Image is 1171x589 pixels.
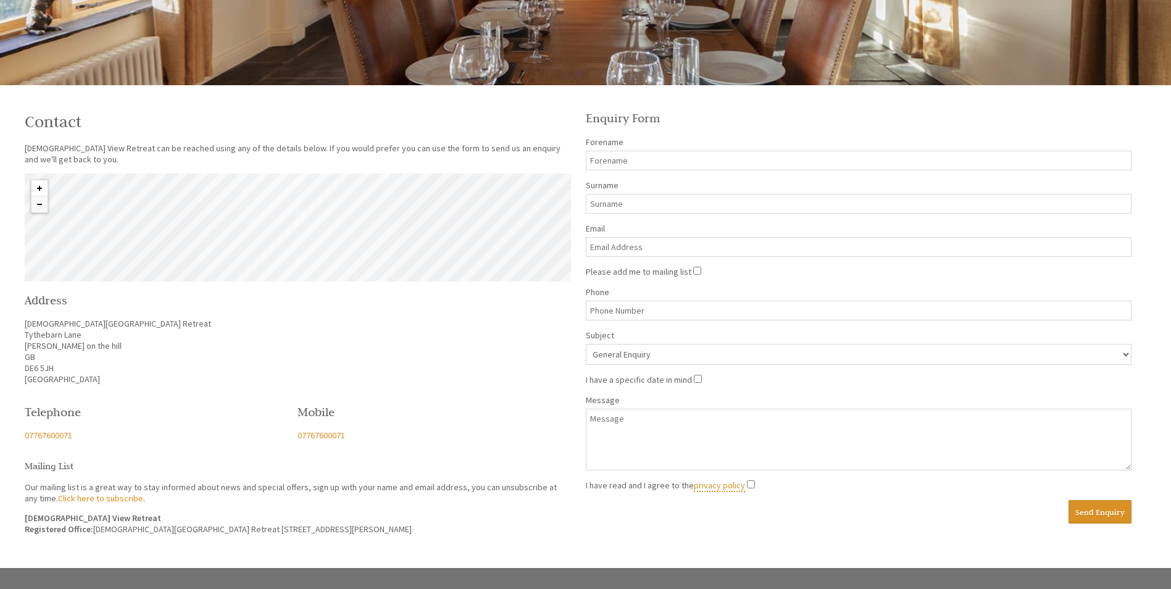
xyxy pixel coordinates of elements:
label: Email [586,223,1132,234]
label: Phone [586,286,1132,298]
a: Click here to subscribe [58,493,143,504]
input: Forename [586,151,1132,170]
label: Forename [586,136,1132,148]
h2: Address [25,293,571,307]
strong: Registered Office: [25,524,93,535]
label: Surname [586,180,1132,191]
button: Zoom out [31,196,48,212]
strong: [DEMOGRAPHIC_DATA] View Retreat [25,512,161,524]
label: Message [586,395,1132,406]
a: privacy policy [694,480,745,492]
h3: Mailing List [25,460,571,472]
p: Our mailing list is a great way to stay informed about news and special offers, sign up with your... [25,482,571,504]
h2: Mobile [298,404,556,419]
p: [DEMOGRAPHIC_DATA][GEOGRAPHIC_DATA] Retreat Tythebarn Lane [PERSON_NAME] on the hill GB DE6 5JH [... [25,318,571,385]
h2: Enquiry Form [586,111,1132,125]
a: 07767600071 [25,430,72,441]
h1: Contact [25,112,571,132]
canvas: Map [25,173,571,282]
label: Please add me to mailing list [586,266,691,277]
input: Surname [586,194,1132,214]
h2: Telephone [25,404,283,419]
input: Phone Number [586,301,1132,320]
label: Subject [586,330,1132,341]
p: [DEMOGRAPHIC_DATA][GEOGRAPHIC_DATA] Retreat [STREET_ADDRESS][PERSON_NAME] [25,512,571,535]
label: I have read and I agree to the [586,480,745,491]
input: Email Address [586,237,1132,257]
button: Send Enquiry [1069,500,1131,524]
label: I have a specific date in mind [586,374,692,385]
a: 07767600071 [298,430,345,441]
button: Zoom in [31,180,48,196]
p: [DEMOGRAPHIC_DATA] View Retreat can be reached using any of the details below. If you would prefe... [25,143,571,165]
